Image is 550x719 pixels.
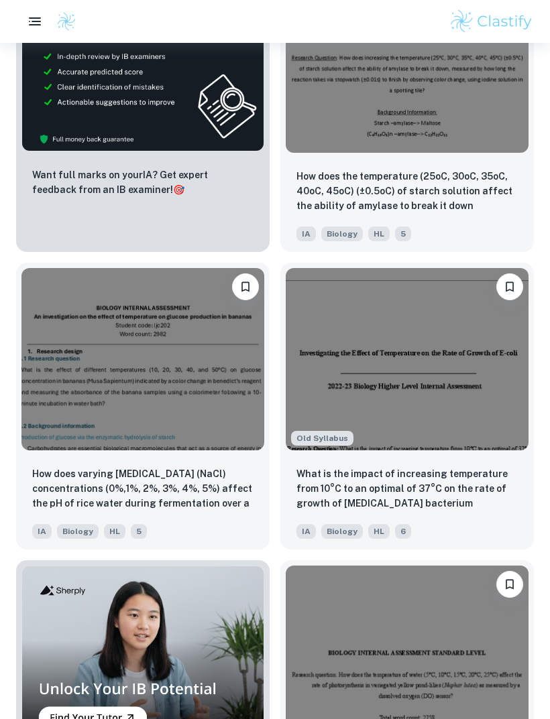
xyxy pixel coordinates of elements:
[32,466,254,512] p: How does varying Sodium Chloride (NaCl) concentrations (0%,1%, 2%, 3%, 4%, 5%) affect the pH of r...
[321,226,363,241] span: Biology
[232,273,259,300] button: Please log in to bookmark exemplars
[291,431,353,446] div: Starting from the May 2025 session, the Biology IA requirements have changed. It's OK to refer to...
[296,466,518,512] p: What is the impact of increasing temperature from 10°C to an optimal of 37°C on the rate of growt...
[48,11,76,31] a: Clastify logo
[496,571,523,598] button: Please log in to bookmark exemplars
[21,268,264,450] img: Biology IA example thumbnail: How does varying Sodium Chloride (NaCl)
[368,524,390,539] span: HL
[104,524,125,539] span: HL
[395,226,411,241] span: 5
[280,263,534,549] a: Starting from the May 2025 session, the Biology IA requirements have changed. It's OK to refer to...
[131,524,147,539] span: 5
[16,263,270,549] a: Please log in to bookmark exemplarsHow does varying Sodium Chloride (NaCl) concentrations (0%,1%,...
[368,226,390,241] span: HL
[32,524,52,539] span: IA
[56,11,76,31] img: Clastify logo
[449,8,534,35] img: Clastify logo
[296,169,518,214] p: How does the temperature (25oC, 30oC, 35oC, 40oC, 45oC) (±0.5oC) of starch solution affect the ab...
[296,524,316,539] span: IA
[496,273,523,300] button: Please log in to bookmark exemplars
[32,168,254,197] p: Want full marks on your IA ? Get expert feedback from an IB examiner!
[296,226,316,241] span: IA
[173,184,184,195] span: 🎯
[286,268,529,450] img: Biology IA example thumbnail: What is the impact of increasing tempera
[57,524,99,539] span: Biology
[291,431,353,446] span: Old Syllabus
[395,524,411,539] span: 6
[321,524,363,539] span: Biology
